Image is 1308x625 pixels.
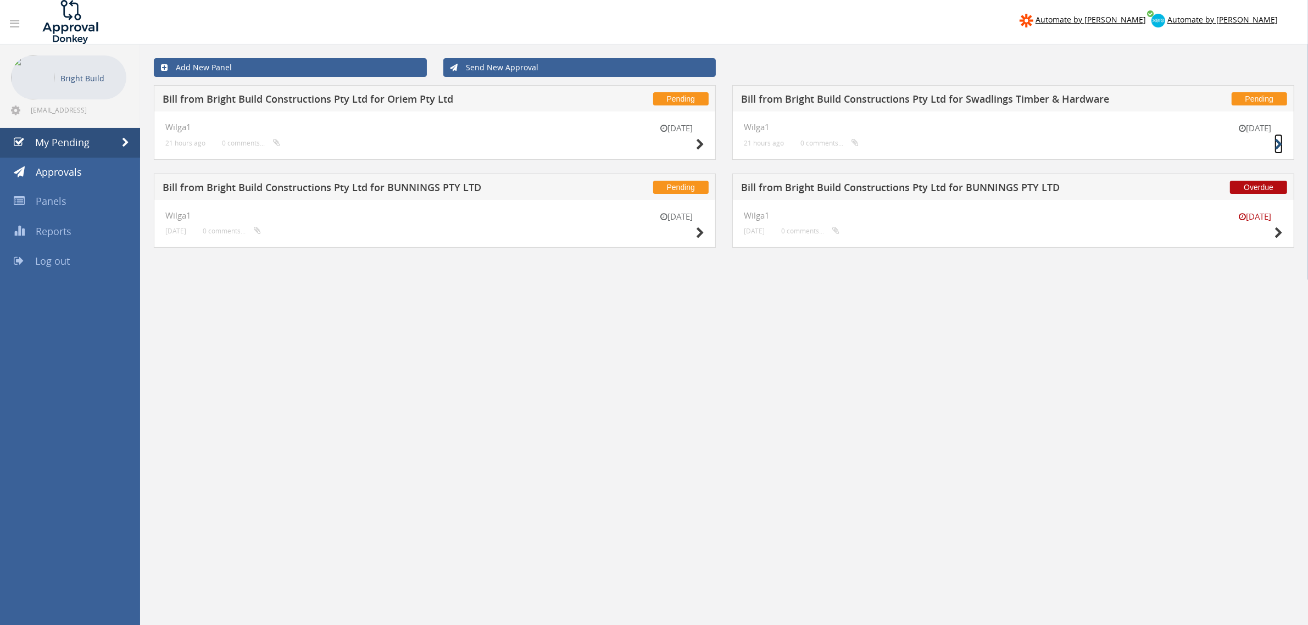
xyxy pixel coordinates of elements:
[1167,14,1278,25] span: Automate by [PERSON_NAME]
[653,181,709,194] span: Pending
[222,139,280,147] small: 0 comments...
[1036,14,1146,25] span: Automate by [PERSON_NAME]
[649,211,704,222] small: [DATE]
[154,58,427,77] a: Add New Panel
[165,211,704,220] h4: Wilga1
[744,227,765,235] small: [DATE]
[31,105,124,114] span: [EMAIL_ADDRESS][DOMAIN_NAME]
[165,139,205,147] small: 21 hours ago
[781,227,839,235] small: 0 comments...
[443,58,716,77] a: Send New Approval
[741,182,1122,196] h5: Bill from Bright Build Constructions Pty Ltd for BUNNINGS PTY LTD
[163,182,544,196] h5: Bill from Bright Build Constructions Pty Ltd for BUNNINGS PTY LTD
[35,254,70,267] span: Log out
[1020,14,1033,27] img: zapier-logomark.png
[1232,92,1287,105] span: Pending
[165,122,704,132] h4: Wilga1
[1228,122,1283,134] small: [DATE]
[36,165,82,178] span: Approvals
[36,194,66,208] span: Panels
[35,136,90,149] span: My Pending
[800,139,859,147] small: 0 comments...
[1151,14,1165,27] img: xero-logo.png
[165,227,186,235] small: [DATE]
[163,94,544,108] h5: Bill from Bright Build Constructions Pty Ltd for Oriem Pty Ltd
[60,71,121,85] p: Bright Build
[36,225,71,238] span: Reports
[653,92,709,105] span: Pending
[649,122,704,134] small: [DATE]
[744,139,784,147] small: 21 hours ago
[1230,181,1287,194] span: Overdue
[741,94,1122,108] h5: Bill from Bright Build Constructions Pty Ltd for Swadlings Timber & Hardware
[744,122,1283,132] h4: Wilga1
[1228,211,1283,222] small: [DATE]
[744,211,1283,220] h4: Wilga1
[203,227,261,235] small: 0 comments...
